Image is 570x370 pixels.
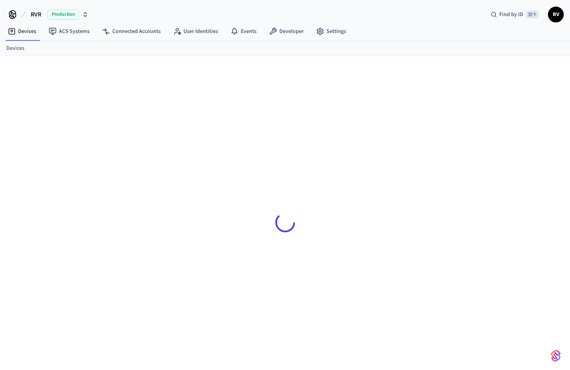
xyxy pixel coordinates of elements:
span: RVR [31,10,41,19]
div: Find by ID⌘ K [484,7,545,22]
span: RV [549,7,563,22]
a: ACS Systems [42,24,96,38]
a: Devices [2,24,42,38]
span: ⌘ K [526,11,539,18]
a: Connected Accounts [96,24,167,38]
button: RV [548,7,564,22]
span: Find by ID [499,11,523,18]
span: Production [48,9,79,20]
a: User Identities [167,24,224,38]
a: Devices [6,44,24,53]
a: Events [224,24,263,38]
a: Settings [310,24,352,38]
img: SeamLogoGradient.69752ec5.svg [551,350,561,362]
a: Developer [263,24,310,38]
